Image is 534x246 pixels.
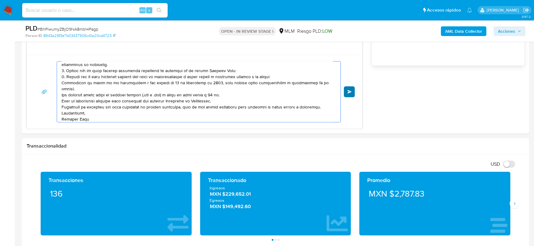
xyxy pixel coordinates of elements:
[348,90,352,94] span: Enviar
[522,14,531,19] span: 3.157.2
[494,26,526,36] button: Acciones
[498,26,515,36] span: Acciones
[27,143,524,149] h1: Transaccionalidad
[467,8,472,13] a: Notificaciones
[427,7,461,13] span: Accesos rápidos
[22,6,168,14] input: Buscar usuario o caso...
[148,7,150,13] span: s
[140,7,145,13] span: Alt
[153,6,165,15] button: search-icon
[441,26,486,36] button: AML Data Collector
[297,28,332,35] span: Riesgo PLD:
[62,62,333,122] textarea: Loremips Dolorsit Am consect adi eli seddoeius te incidid ut Laboree Dolo, magnaal enimad m veni ...
[445,26,482,36] b: AML Data Collector
[219,27,276,35] p: OPEN - IN REVIEW STAGE I
[25,33,42,38] b: Person ID
[278,28,295,35] div: MLM
[43,33,116,38] a: 8943a29f3e7b03437906c41a20cd4723
[344,86,355,97] button: Enviar
[38,26,98,32] span: # BhPiwumyZBjO9NA8mb14Pagp
[322,28,332,35] span: LOW
[523,7,529,13] a: Salir
[25,23,38,33] b: PLD
[487,7,521,13] p: dalia.goicochea@mercadolibre.com.mx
